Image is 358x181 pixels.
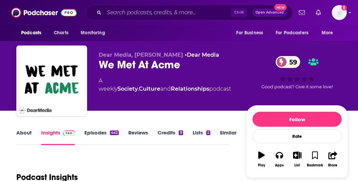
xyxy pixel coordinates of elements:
div: 2 [206,130,210,135]
button: Play [253,147,270,171]
a: Society [117,86,138,92]
a: InsightsPodchaser Pro [41,129,75,145]
input: Search podcasts, credits, & more... [104,7,231,18]
img: User Profile [332,5,347,20]
span: Open Advanced [256,11,284,14]
button: Show profile menu [332,5,347,20]
div: 9 [179,130,183,135]
div: Rate [253,129,342,143]
a: Charts [49,26,72,39]
div: A weekly podcast [99,77,235,93]
span: Logged in as hannah.bishop [332,5,347,20]
a: Relationships [171,86,209,92]
span: Monitoring [81,28,105,38]
span: • [185,52,219,58]
div: Apps [275,163,284,167]
img: Podchaser Pro [63,130,75,136]
span: New [274,4,287,11]
span: Podcasts [21,28,41,38]
div: Search podcasts, credits, & more... [85,5,293,20]
button: List [288,147,306,171]
svg: Add a profile image [341,5,347,11]
div: Play [258,163,265,167]
button: open menu [271,26,318,39]
button: open menu [231,26,272,39]
a: Similar [220,129,237,145]
button: Apps [271,147,288,171]
span: Good podcast? Give it some love! [261,84,333,89]
span: For Business [236,28,263,38]
a: Show notifications dropdown [313,7,324,18]
button: Follow [253,112,342,127]
div: 442 [110,130,119,135]
button: Open AdvancedNew [253,8,287,17]
span: For Podcasters [276,28,308,38]
span: and [160,86,171,92]
button: open menu [76,26,114,39]
a: Dear Media [187,52,219,58]
span: Charts [54,28,68,38]
button: Share [324,147,342,171]
a: Episodes442 [84,129,119,145]
a: About [16,129,32,145]
a: Reviews [128,129,148,145]
div: Share [328,163,337,167]
a: 59 [276,56,300,68]
img: Podchaser - Follow, Share and Rate Podcasts [11,6,77,19]
img: We Met At Acme [18,47,86,115]
span: 59 [282,56,300,68]
a: Show notifications dropdown [296,7,308,18]
span: , [138,86,139,92]
div: 59Good podcast? Give it some love! [246,52,348,94]
span: More [322,28,333,38]
span: Ctrl K [231,8,247,17]
button: open menu [317,26,342,39]
div: Bookmark [307,163,323,167]
button: open menu [16,26,50,39]
span: Dear Media, [PERSON_NAME] [99,52,183,58]
div: List [294,163,300,167]
a: Culture [139,86,160,92]
a: Credits9 [158,129,183,145]
button: Bookmark [306,147,324,171]
a: Lists2 [193,129,210,145]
